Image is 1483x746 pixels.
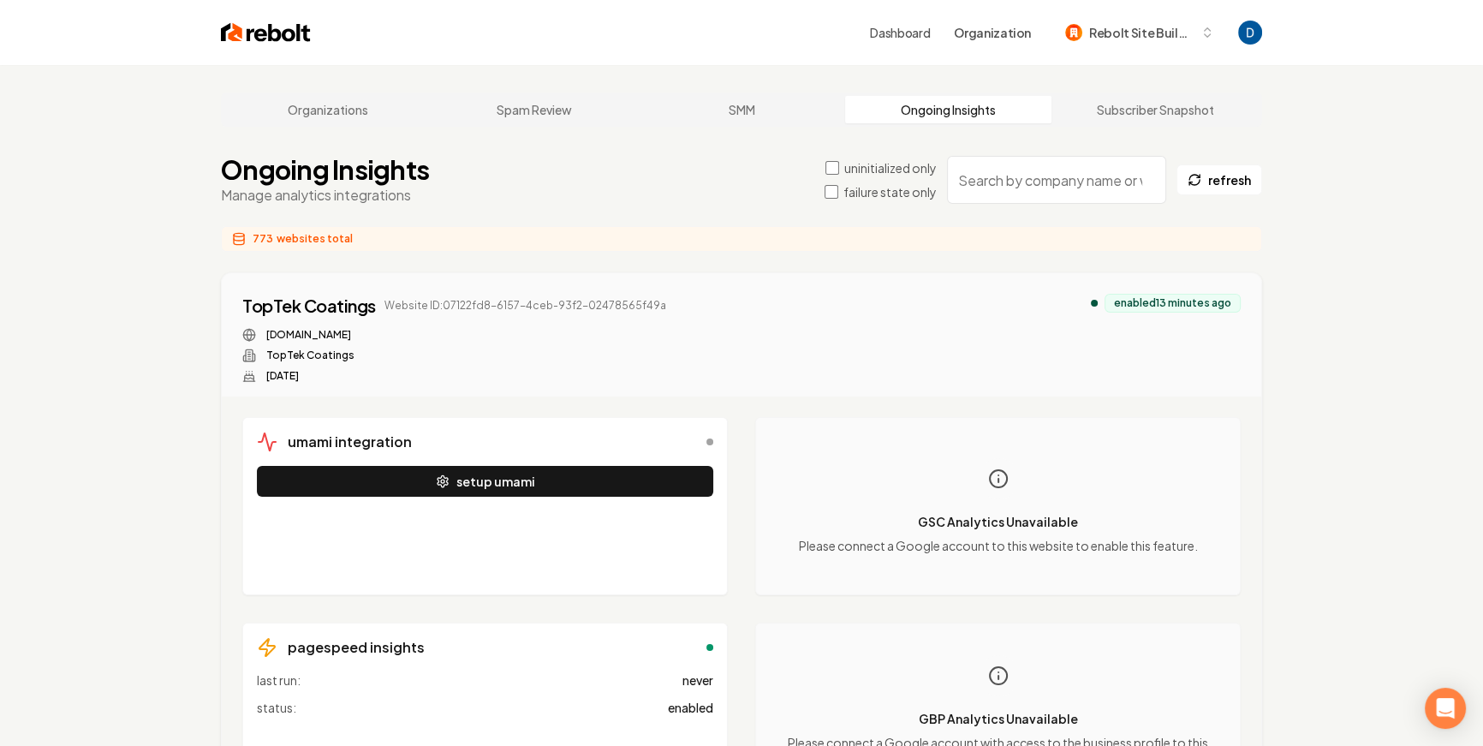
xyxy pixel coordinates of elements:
a: Organizations [224,96,432,123]
div: analytics enabled [1091,300,1098,307]
span: Rebolt Site Builder [1089,24,1194,42]
img: Rebolt Site Builder [1065,24,1082,41]
div: enabled 13 minutes ago [1105,294,1241,313]
div: enabled [706,644,713,651]
span: 773 [253,232,273,246]
input: Search by company name or website ID [947,156,1166,204]
div: disabled [706,439,713,445]
div: Website [242,328,666,342]
span: status: [257,699,296,716]
button: refresh [1176,164,1262,195]
span: never [682,671,713,689]
a: Spam Review [432,96,639,123]
div: Open Intercom Messenger [1425,688,1466,729]
p: Please connect a Google account to this website to enable this feature. [799,537,1198,554]
a: SMM [638,96,845,123]
label: uninitialized only [844,159,937,176]
span: last run: [257,671,301,689]
a: Subscriber Snapshot [1051,96,1259,123]
h3: pagespeed insights [288,637,425,658]
h1: Ongoing Insights [221,154,429,185]
button: Organization [944,17,1041,48]
a: TopTek Coatings [242,294,376,318]
img: David Rice [1238,21,1262,45]
p: GBP Analytics Unavailable [770,710,1226,727]
a: Ongoing Insights [845,96,1052,123]
span: Website ID: 07122fd8-6157-4ceb-93f2-02478565f49a [384,299,666,313]
p: Manage analytics integrations [221,185,429,206]
a: [DOMAIN_NAME] [266,328,351,342]
span: enabled [668,699,713,716]
button: Open user button [1238,21,1262,45]
p: GSC Analytics Unavailable [799,513,1198,530]
label: failure state only [843,183,937,200]
a: Dashboard [870,24,930,41]
span: websites total [277,232,353,246]
button: setup umami [257,466,713,497]
img: Rebolt Logo [221,21,311,45]
h3: umami integration [288,432,412,452]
